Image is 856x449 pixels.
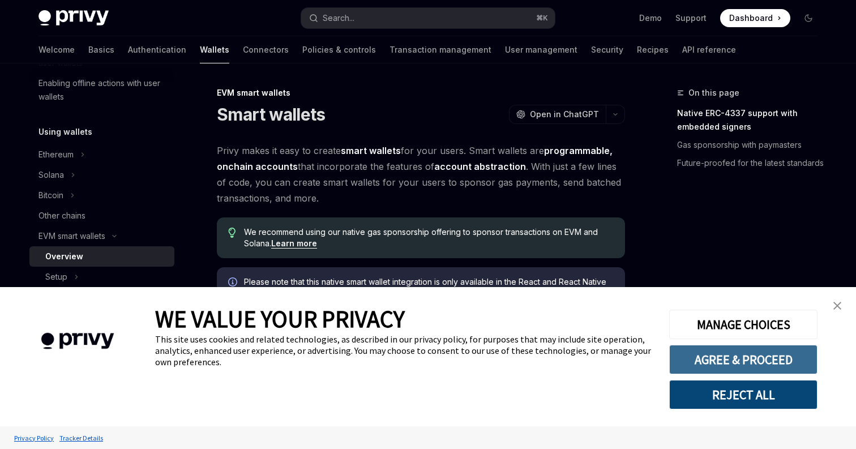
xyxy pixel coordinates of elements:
a: User management [505,36,577,63]
a: Dashboard [720,9,790,27]
a: Welcome [38,36,75,63]
div: Ethereum [38,148,74,161]
div: Setup [45,270,67,284]
div: EVM smart wallets [38,229,105,243]
a: Overview [29,246,174,267]
div: Search... [323,11,354,25]
svg: Info [228,277,239,289]
div: Bitcoin [38,189,63,202]
span: Please note that this native smart wallet integration is only available in the React and React Na... [244,276,614,310]
div: Enabling offline actions with user wallets [38,76,168,104]
a: Learn more [271,238,317,249]
div: This site uses cookies and related technologies, as described in our privacy policy, for purposes... [155,333,652,367]
a: Gas sponsorship with paymasters [677,136,827,154]
a: Recipes [637,36,669,63]
a: account abstraction [434,161,526,173]
div: Other chains [38,209,85,223]
span: Open in ChatGPT [530,109,599,120]
span: Privy makes it easy to create for your users. Smart wallets are that incorporate the features of ... [217,143,625,206]
button: Open in ChatGPT [509,105,606,124]
a: API reference [682,36,736,63]
a: Connectors [243,36,289,63]
h5: Using wallets [38,125,92,139]
a: Support [675,12,707,24]
a: Authentication [128,36,186,63]
button: AGREE & PROCEED [669,345,818,374]
a: Wallets [200,36,229,63]
h1: Smart wallets [217,104,325,125]
button: Search...⌘K [301,8,555,28]
div: Solana [38,168,64,182]
a: Basics [88,36,114,63]
a: Security [591,36,623,63]
button: Toggle dark mode [799,9,818,27]
a: Policies & controls [302,36,376,63]
a: Demo [639,12,662,24]
a: Other chains [29,206,174,226]
span: Dashboard [729,12,773,24]
span: On this page [688,86,739,100]
a: Tracker Details [57,428,106,448]
button: MANAGE CHOICES [669,310,818,339]
div: Overview [45,250,83,263]
a: Future-proofed for the latest standards [677,154,827,172]
span: WE VALUE YOUR PRIVACY [155,304,405,333]
a: Native ERC-4337 support with embedded signers [677,104,827,136]
span: We recommend using our native gas sponsorship offering to sponsor transactions on EVM and Solana. [244,226,614,249]
img: company logo [17,317,138,366]
a: Transaction management [390,36,491,63]
span: ⌘ K [536,14,548,23]
strong: smart wallets [341,145,401,156]
img: close banner [833,302,841,310]
img: dark logo [38,10,109,26]
svg: Tip [228,228,236,238]
a: Enabling offline actions with user wallets [29,73,174,107]
a: close banner [826,294,849,317]
button: REJECT ALL [669,380,818,409]
div: EVM smart wallets [217,87,625,99]
a: Privacy Policy [11,428,57,448]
